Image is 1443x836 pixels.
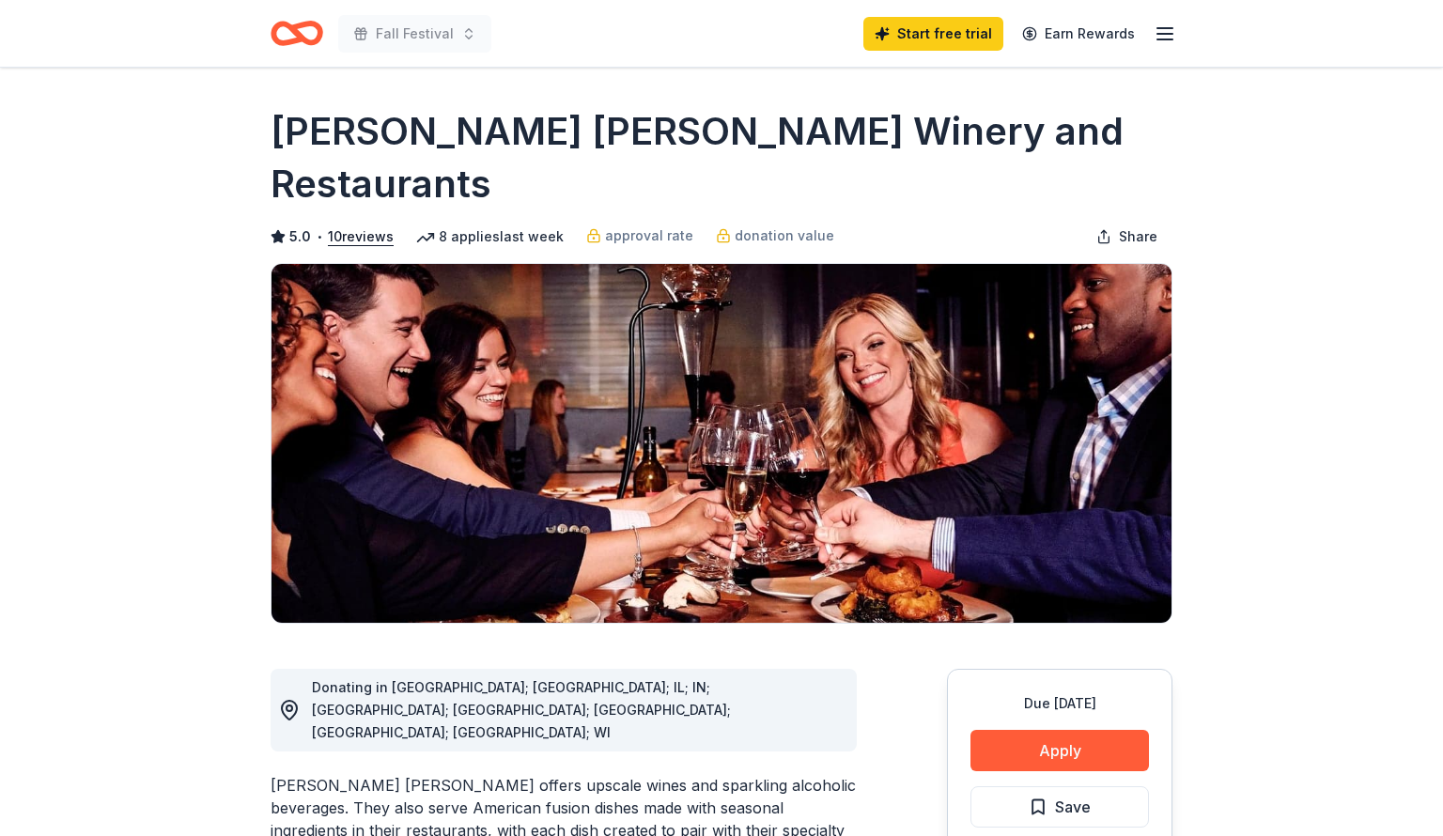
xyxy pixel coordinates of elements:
img: Image for Cooper's Hawk Winery and Restaurants [272,264,1171,623]
span: donation value [735,224,834,247]
button: 10reviews [328,225,394,248]
a: Earn Rewards [1011,17,1146,51]
span: 5.0 [289,225,311,248]
span: approval rate [605,224,693,247]
h1: [PERSON_NAME] [PERSON_NAME] Winery and Restaurants [271,105,1172,210]
span: Save [1055,795,1091,819]
button: Apply [970,730,1149,771]
div: 8 applies last week [416,225,564,248]
a: Home [271,11,323,55]
button: Save [970,786,1149,828]
span: Share [1119,225,1157,248]
span: • [317,229,323,244]
a: donation value [716,224,834,247]
div: Due [DATE] [970,692,1149,715]
a: approval rate [586,224,693,247]
button: Share [1081,218,1172,255]
span: Donating in [GEOGRAPHIC_DATA]; [GEOGRAPHIC_DATA]; IL; IN; [GEOGRAPHIC_DATA]; [GEOGRAPHIC_DATA]; [... [312,679,731,740]
a: Start free trial [863,17,1003,51]
span: Fall Festival [376,23,454,45]
button: Fall Festival [338,15,491,53]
